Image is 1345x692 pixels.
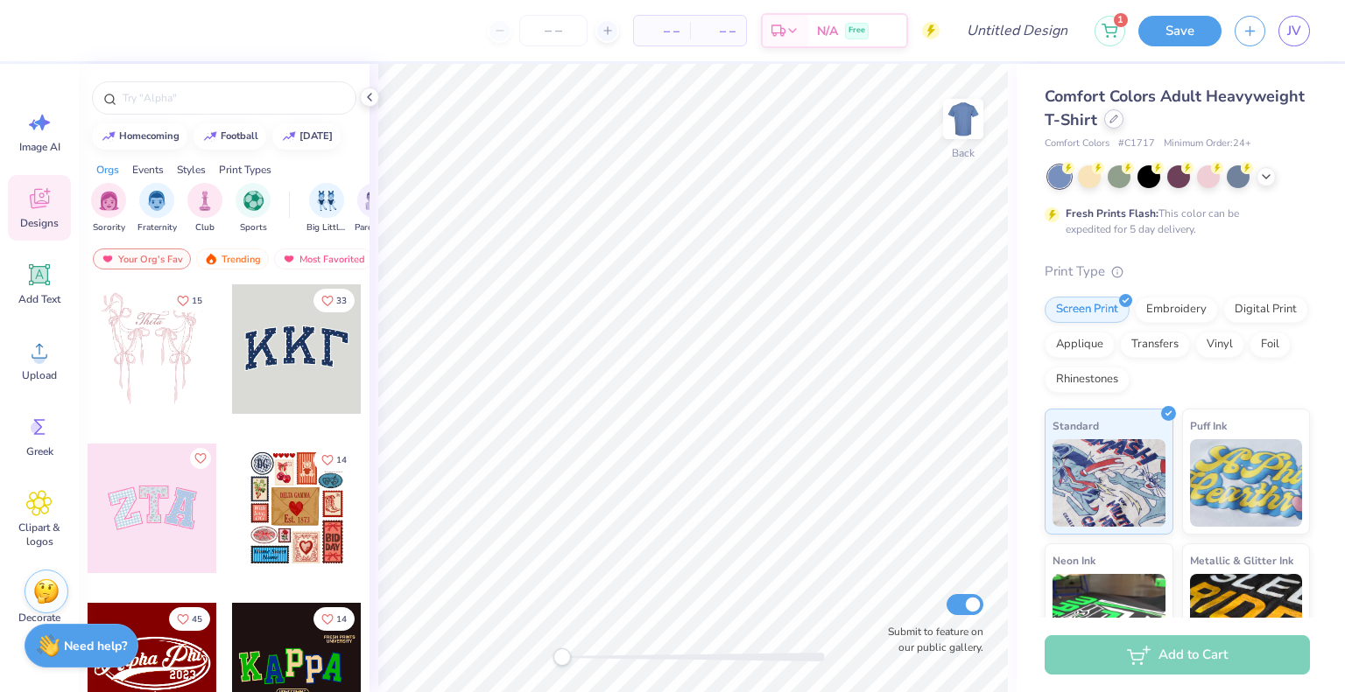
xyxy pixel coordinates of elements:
[187,183,222,234] button: filter button
[196,248,269,269] div: Trending
[946,101,981,136] img: Back
[243,191,264,211] img: Sports Image
[93,248,191,269] div: Your Org's Fav
[169,289,210,312] button: Like
[355,221,395,234] span: Parent's Weekend
[221,131,258,141] div: football
[355,183,395,234] div: filter for Parent's Weekend
[204,253,218,265] img: trending.gif
[93,221,125,234] span: Sorority
[64,638,127,654] strong: Need help?
[137,221,177,234] span: Fraternity
[1114,13,1128,27] span: 1
[282,131,296,142] img: trend_line.gif
[22,368,57,382] span: Upload
[274,248,373,269] div: Most Favorited
[313,289,355,312] button: Like
[18,611,60,625] span: Decorate
[195,191,215,211] img: Club Image
[1045,86,1305,130] span: Comfort Colors Adult Heavyweight T-Shirt
[18,292,60,306] span: Add Text
[19,140,60,154] span: Image AI
[91,183,126,234] button: filter button
[282,253,296,265] img: most_fav.gif
[701,22,736,40] span: – –
[306,183,347,234] button: filter button
[1223,297,1308,323] div: Digital Print
[187,183,222,234] div: filter for Club
[1045,262,1310,282] div: Print Type
[1053,574,1165,661] img: Neon Ink
[1190,416,1227,435] span: Puff Ink
[519,15,588,46] input: – –
[203,131,217,142] img: trend_line.gif
[1045,136,1109,151] span: Comfort Colors
[195,221,215,234] span: Club
[1190,574,1303,661] img: Metallic & Glitter Ink
[849,24,865,37] span: Free
[317,191,336,211] img: Big Little Reveal Image
[1120,332,1190,358] div: Transfers
[1250,332,1291,358] div: Foil
[878,624,983,655] label: Submit to feature on our public gallery.
[169,607,210,631] button: Like
[102,131,116,142] img: trend_line.gif
[190,448,211,469] button: Like
[1278,16,1310,46] a: JV
[336,456,347,465] span: 14
[92,123,187,150] button: homecoming
[11,521,68,549] span: Clipart & logos
[219,162,271,178] div: Print Types
[1045,332,1115,358] div: Applique
[101,253,115,265] img: most_fav.gif
[240,221,267,234] span: Sports
[644,22,680,40] span: – –
[96,162,119,178] div: Orgs
[355,183,395,234] button: filter button
[119,131,180,141] div: homecoming
[236,183,271,234] button: filter button
[299,131,333,141] div: halloween
[306,183,347,234] div: filter for Big Little Reveal
[313,448,355,472] button: Like
[177,162,206,178] div: Styles
[1135,297,1218,323] div: Embroidery
[1095,16,1125,46] button: 1
[132,162,164,178] div: Events
[1045,367,1130,393] div: Rhinestones
[192,297,202,305] span: 15
[272,123,341,150] button: [DATE]
[99,191,119,211] img: Sorority Image
[336,297,347,305] span: 33
[553,648,571,666] div: Accessibility label
[1138,16,1222,46] button: Save
[20,216,59,230] span: Designs
[192,615,202,624] span: 45
[137,183,177,234] div: filter for Fraternity
[236,183,271,234] div: filter for Sports
[194,123,266,150] button: football
[1045,297,1130,323] div: Screen Print
[1164,136,1251,151] span: Minimum Order: 24 +
[306,221,347,234] span: Big Little Reveal
[1195,332,1244,358] div: Vinyl
[1066,206,1158,220] strong: Fresh Prints Flash:
[147,191,166,211] img: Fraternity Image
[336,615,347,624] span: 14
[26,444,53,458] span: Greek
[953,13,1081,48] input: Untitled Design
[1053,416,1099,435] span: Standard
[1053,551,1095,570] span: Neon Ink
[1287,21,1301,41] span: JV
[121,89,345,107] input: Try "Alpha"
[313,607,355,631] button: Like
[137,183,177,234] button: filter button
[91,183,126,234] div: filter for Sorority
[1190,439,1303,527] img: Puff Ink
[817,22,838,40] span: N/A
[1066,206,1281,237] div: This color can be expedited for 5 day delivery.
[952,145,975,161] div: Back
[365,191,385,211] img: Parent's Weekend Image
[1118,136,1155,151] span: # C1717
[1190,551,1293,570] span: Metallic & Glitter Ink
